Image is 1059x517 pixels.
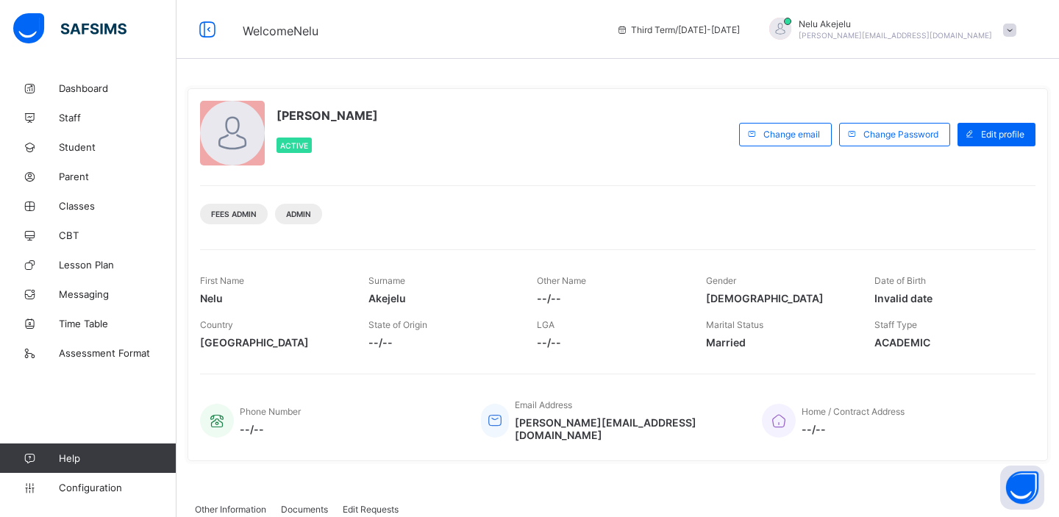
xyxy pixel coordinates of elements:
span: --/-- [537,336,683,349]
img: safsims [13,13,126,44]
span: Home / Contract Address [802,406,905,417]
span: --/-- [240,423,301,435]
span: Married [706,336,852,349]
span: Help [59,452,176,464]
span: Staff [59,112,176,124]
span: Phone Number [240,406,301,417]
span: Other Information [195,504,266,515]
span: [PERSON_NAME] [277,108,378,123]
span: Admin [286,210,311,218]
span: Invalid date [874,292,1021,304]
span: Documents [281,504,328,515]
span: Gender [706,275,736,286]
span: Nelu Akejelu [799,18,992,29]
span: Time Table [59,318,176,329]
span: Edit Requests [343,504,399,515]
span: Surname [368,275,405,286]
span: Student [59,141,176,153]
span: session/term information [616,24,740,35]
span: --/-- [368,336,515,349]
span: Change email [763,129,820,140]
span: State of Origin [368,319,427,330]
span: Other Name [537,275,586,286]
span: LGA [537,319,555,330]
span: --/-- [537,292,683,304]
span: [PERSON_NAME][EMAIL_ADDRESS][DOMAIN_NAME] [515,416,740,441]
span: [PERSON_NAME][EMAIL_ADDRESS][DOMAIN_NAME] [799,31,992,40]
span: Configuration [59,482,176,493]
span: Dashboard [59,82,176,94]
span: Date of Birth [874,275,926,286]
span: [DEMOGRAPHIC_DATA] [706,292,852,304]
span: Akejelu [368,292,515,304]
span: CBT [59,229,176,241]
span: Country [200,319,233,330]
span: ACADEMIC [874,336,1021,349]
button: Open asap [1000,466,1044,510]
span: First Name [200,275,244,286]
span: Welcome Nelu [243,24,318,38]
span: Marital Status [706,319,763,330]
span: Change Password [863,129,938,140]
span: Staff Type [874,319,917,330]
span: [GEOGRAPHIC_DATA] [200,336,346,349]
span: Parent [59,171,176,182]
span: Active [280,141,308,150]
span: --/-- [802,423,905,435]
span: Email Address [515,399,572,410]
div: NeluAkejelu [755,18,1024,42]
span: Classes [59,200,176,212]
span: Edit profile [981,129,1024,140]
span: Assessment Format [59,347,176,359]
span: Nelu [200,292,346,304]
span: Messaging [59,288,176,300]
span: Lesson Plan [59,259,176,271]
span: Fees Admin [211,210,257,218]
